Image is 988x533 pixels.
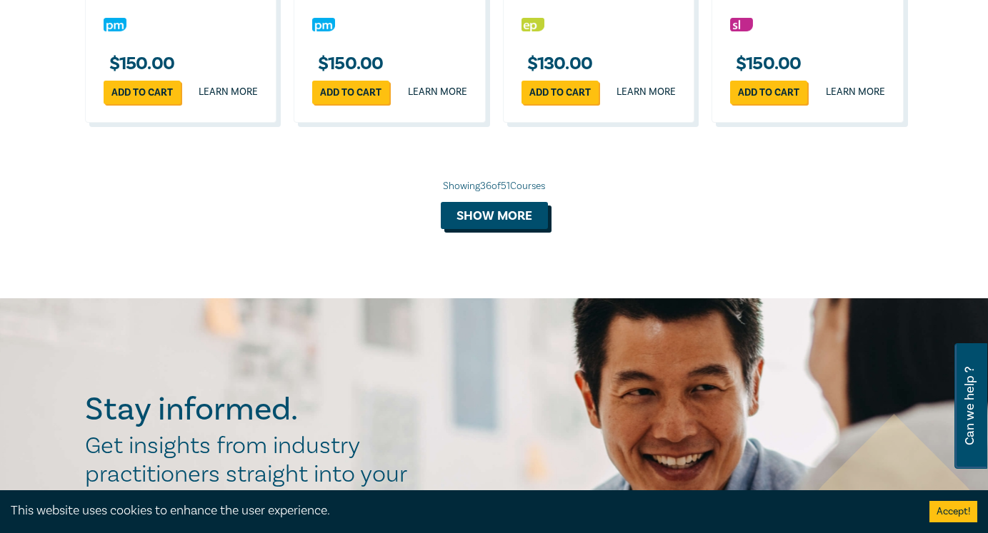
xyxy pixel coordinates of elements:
[730,81,807,104] a: Add to cart
[312,18,335,31] img: Practice Management & Business Skills
[85,432,422,517] h2: Get insights from industry practitioners straight into your inbox.
[11,502,908,520] div: This website uses cookies to enhance the user experience.
[730,54,802,73] h3: $ 150.00
[85,179,904,193] div: Showing 36 of 51 Courses
[312,81,389,104] a: Add to cart
[199,85,258,99] a: Learn more
[522,18,544,31] img: Ethics & Professional Responsibility
[104,18,126,31] img: Practice Management & Business Skills
[522,81,599,104] a: Add to cart
[312,54,384,73] h3: $ 150.00
[826,85,885,99] a: Learn more
[617,85,676,99] a: Learn more
[522,54,593,73] h3: $ 130.00
[408,85,467,99] a: Learn more
[85,391,422,428] h2: Stay informed.
[104,54,175,73] h3: $ 150.00
[963,352,977,460] span: Can we help ?
[441,202,548,229] button: Show more
[104,81,181,104] a: Add to cart
[730,18,753,31] img: Substantive Law
[929,501,977,522] button: Accept cookies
